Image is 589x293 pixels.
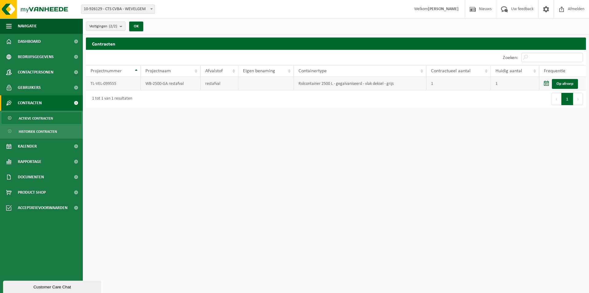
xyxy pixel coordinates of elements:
span: Actieve contracten [19,113,53,124]
span: Contactpersonen [18,65,53,80]
span: Projectnummer [90,69,122,73]
a: Op afroep [552,79,578,89]
button: Vestigingen(2/2) [86,22,125,31]
span: Rapportage [18,154,41,169]
td: Rolcontainer 2500 L - gegalvaniseerd - vlak deksel - grijs [294,77,426,90]
span: Huidig aantal [495,69,522,73]
span: Dashboard [18,34,41,49]
td: WB-2500-GA restafval [141,77,201,90]
span: Contracten [18,95,42,111]
td: TL-VEL-099555 [86,77,141,90]
button: Previous [552,93,561,105]
strong: [PERSON_NAME] [428,7,459,11]
button: 1 [561,93,573,105]
div: 1 tot 1 van 1 resultaten [89,93,132,105]
td: 1 [426,77,491,90]
iframe: chat widget [3,279,102,293]
td: restafval [201,77,238,90]
td: 1 [491,77,539,90]
span: Documenten [18,169,44,185]
span: Gebruikers [18,80,41,95]
span: Acceptatievoorwaarden [18,200,67,216]
span: Frequentie [544,69,565,73]
span: Eigen benaming [243,69,275,73]
span: Historiek contracten [19,126,57,137]
span: Afvalstof [205,69,223,73]
span: Kalender [18,139,37,154]
span: Contractueel aantal [431,69,471,73]
span: Product Shop [18,185,46,200]
label: Zoeken: [503,55,518,60]
button: Next [573,93,583,105]
span: 10-926129 - CTS CVBA - WEVELGEM [81,5,155,14]
button: OK [129,22,143,31]
count: (2/2) [109,24,117,28]
a: Historiek contracten [2,125,81,137]
span: Vestigingen [89,22,117,31]
span: Navigatie [18,18,37,34]
span: Projectnaam [145,69,171,73]
span: Bedrijfsgegevens [18,49,54,65]
span: Containertype [298,69,327,73]
a: Actieve contracten [2,112,81,124]
h2: Contracten [86,38,586,49]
